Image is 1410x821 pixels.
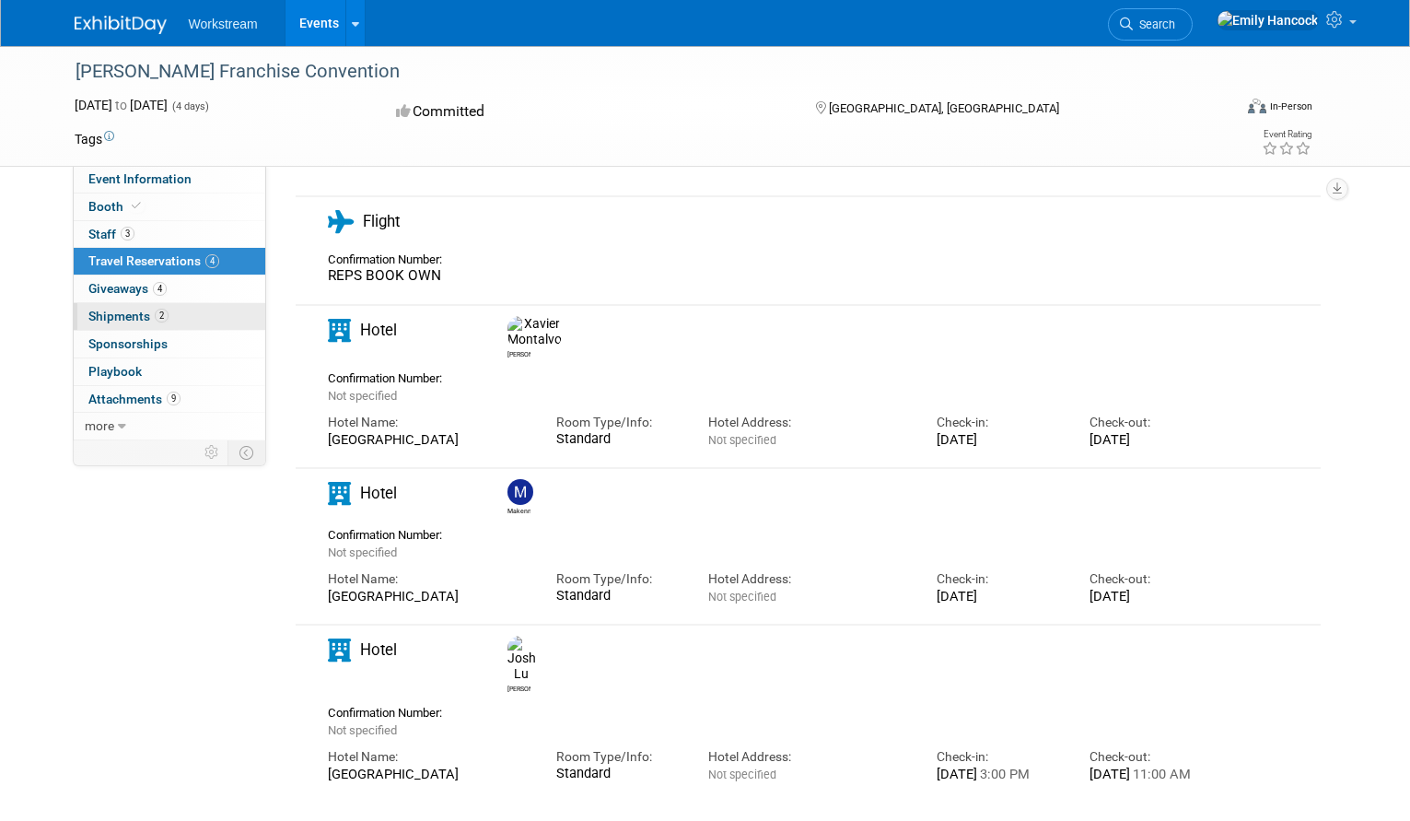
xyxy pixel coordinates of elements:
[69,55,1207,88] div: [PERSON_NAME] Franchise Convention
[1108,8,1193,41] a: Search
[328,570,529,588] div: Hotel Name:
[88,281,167,296] span: Giveaways
[708,433,776,447] span: Not specified
[937,414,1061,431] div: Check-in:
[556,414,681,431] div: Room Type/Info:
[328,366,455,386] div: Confirmation Number:
[328,267,441,284] span: REPS BOOK OWN
[1090,588,1214,604] div: [DATE]
[556,748,681,766] div: Room Type/Info:
[74,166,265,193] a: Event Information
[328,389,397,403] span: Not specified
[556,588,681,604] div: Standard
[1090,431,1214,448] div: [DATE]
[328,522,455,543] div: Confirmation Number:
[937,570,1061,588] div: Check-in:
[363,212,400,230] span: Flight
[88,171,192,186] span: Event Information
[88,309,169,323] span: Shipments
[88,364,142,379] span: Playbook
[328,639,351,662] i: Hotel
[708,414,909,431] div: Hotel Address:
[74,331,265,358] a: Sponsorships
[121,227,134,240] span: 3
[74,248,265,275] a: Travel Reservations4
[360,484,397,502] span: Hotel
[1129,96,1312,123] div: Event Format
[153,282,167,296] span: 4
[1090,570,1214,588] div: Check-out:
[360,321,397,339] span: Hotel
[507,479,533,505] img: Makenna Clark
[328,748,529,766] div: Hotel Name:
[507,505,530,516] div: Makenna Clark
[328,414,529,431] div: Hotel Name:
[88,227,134,241] span: Staff
[1133,18,1175,31] span: Search
[88,336,168,351] span: Sponsorships
[556,570,681,588] div: Room Type/Info:
[74,276,265,302] a: Giveaways4
[360,640,397,659] span: Hotel
[937,431,1061,448] div: [DATE]
[132,201,141,211] i: Booth reservation complete
[75,16,167,34] img: ExhibitDay
[74,303,265,330] a: Shipments2
[167,392,181,405] span: 9
[1090,414,1214,431] div: Check-out:
[708,748,909,766] div: Hotel Address:
[328,766,529,782] div: [GEOGRAPHIC_DATA]
[1130,766,1191,782] span: 11:00 AM
[88,199,145,214] span: Booth
[328,700,455,721] div: Confirmation Number:
[328,723,397,737] span: Not specified
[507,636,536,683] img: Josh Lu
[75,130,114,148] td: Tags
[503,479,535,516] div: Makenna Clark
[85,418,114,433] span: more
[328,319,351,342] i: Hotel
[170,100,209,112] span: (4 days)
[507,348,530,359] div: Xavier Montalvo
[328,431,529,448] div: [GEOGRAPHIC_DATA]
[74,413,265,440] a: more
[1262,130,1311,139] div: Event Rating
[1269,100,1312,113] div: In-Person
[112,98,130,112] span: to
[708,768,776,781] span: Not specified
[205,254,219,268] span: 4
[556,431,681,448] div: Standard
[937,766,1061,782] div: [DATE]
[1217,10,1319,30] img: Emily Hancock
[74,194,265,220] a: Booth
[708,570,909,588] div: Hotel Address:
[328,210,354,233] i: Flight
[196,440,228,464] td: Personalize Event Tab Strip
[503,636,535,694] div: Josh Lu
[74,221,265,248] a: Staff3
[328,482,351,505] i: Hotel
[328,545,397,559] span: Not specified
[1248,99,1266,113] img: Format-Inperson.png
[507,316,562,348] img: Xavier Montalvo
[227,440,265,464] td: Toggle Event Tabs
[556,766,681,782] div: Standard
[328,588,529,604] div: [GEOGRAPHIC_DATA]
[74,386,265,413] a: Attachments9
[390,96,785,128] div: Committed
[503,316,535,359] div: Xavier Montalvo
[74,358,265,385] a: Playbook
[328,247,455,267] div: Confirmation Number:
[937,748,1061,766] div: Check-in:
[155,309,169,323] span: 2
[75,98,168,112] span: [DATE] [DATE]
[937,588,1061,604] div: [DATE]
[977,766,1030,782] span: 3:00 PM
[507,683,530,694] div: Josh Lu
[189,17,258,31] span: Workstream
[708,590,776,604] span: Not specified
[1090,766,1214,782] div: [DATE]
[88,253,219,268] span: Travel Reservations
[88,392,181,406] span: Attachments
[1090,748,1214,766] div: Check-out:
